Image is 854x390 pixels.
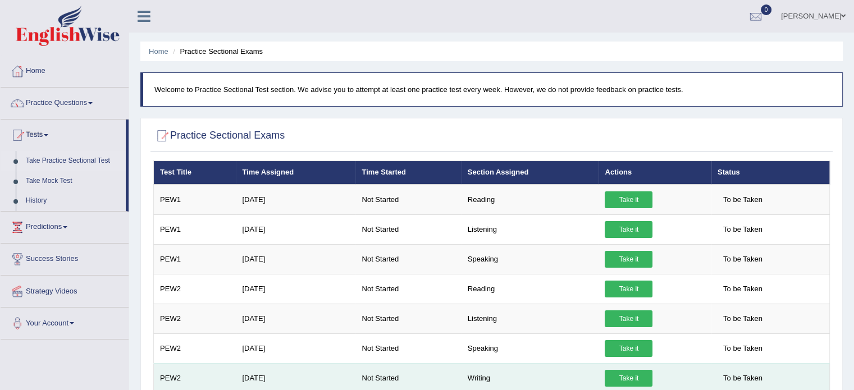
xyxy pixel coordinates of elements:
[21,151,126,171] a: Take Practice Sectional Test
[605,191,652,208] a: Take it
[718,251,768,268] span: To be Taken
[154,214,236,244] td: PEW1
[355,244,461,274] td: Not Started
[154,333,236,363] td: PEW2
[153,127,285,144] h2: Practice Sectional Exams
[355,214,461,244] td: Not Started
[718,370,768,387] span: To be Taken
[236,161,355,185] th: Time Assigned
[605,281,652,297] a: Take it
[605,340,652,357] a: Take it
[355,304,461,333] td: Not Started
[154,304,236,333] td: PEW2
[605,221,652,238] a: Take it
[236,304,355,333] td: [DATE]
[462,333,599,363] td: Speaking
[718,221,768,238] span: To be Taken
[355,161,461,185] th: Time Started
[462,214,599,244] td: Listening
[154,84,831,95] p: Welcome to Practice Sectional Test section. We advise you to attempt at least one practice test e...
[718,310,768,327] span: To be Taken
[761,4,772,15] span: 0
[605,310,652,327] a: Take it
[718,340,768,357] span: To be Taken
[599,161,711,185] th: Actions
[1,244,129,272] a: Success Stories
[236,185,355,215] td: [DATE]
[605,370,652,387] a: Take it
[355,274,461,304] td: Not Started
[154,185,236,215] td: PEW1
[1,276,129,304] a: Strategy Videos
[605,251,652,268] a: Take it
[462,244,599,274] td: Speaking
[236,244,355,274] td: [DATE]
[236,274,355,304] td: [DATE]
[718,191,768,208] span: To be Taken
[149,47,168,56] a: Home
[21,171,126,191] a: Take Mock Test
[236,333,355,363] td: [DATE]
[1,56,129,84] a: Home
[355,333,461,363] td: Not Started
[462,185,599,215] td: Reading
[154,274,236,304] td: PEW2
[154,161,236,185] th: Test Title
[21,191,126,211] a: History
[462,274,599,304] td: Reading
[1,88,129,116] a: Practice Questions
[462,161,599,185] th: Section Assigned
[1,308,129,336] a: Your Account
[236,214,355,244] td: [DATE]
[355,185,461,215] td: Not Started
[718,281,768,297] span: To be Taken
[462,304,599,333] td: Listening
[170,46,263,57] li: Practice Sectional Exams
[1,120,126,148] a: Tests
[154,244,236,274] td: PEW1
[1,212,129,240] a: Predictions
[711,161,830,185] th: Status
